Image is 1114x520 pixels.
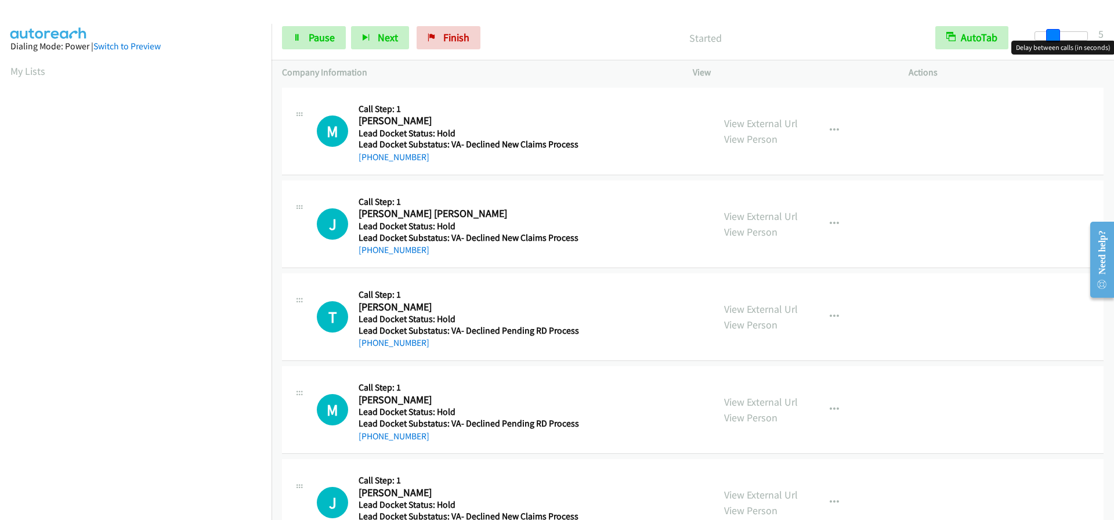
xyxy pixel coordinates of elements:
[359,418,579,429] h5: Lead Docket Substatus: VA- Declined Pending RD Process
[359,244,429,255] a: [PHONE_NUMBER]
[359,103,578,115] h5: Call Step: 1
[724,302,798,316] a: View External Url
[724,210,798,223] a: View External Url
[724,132,777,146] a: View Person
[309,31,335,44] span: Pause
[359,325,579,337] h5: Lead Docket Substatus: VA- Declined Pending RD Process
[359,139,578,150] h5: Lead Docket Substatus: VA- Declined New Claims Process
[359,499,578,511] h5: Lead Docket Status: Hold
[317,301,348,333] h1: T
[724,318,777,331] a: View Person
[317,487,348,518] h1: J
[317,115,348,147] h1: M
[359,337,429,348] a: [PHONE_NUMBER]
[359,151,429,162] a: [PHONE_NUMBER]
[359,382,579,393] h5: Call Step: 1
[359,406,579,418] h5: Lead Docket Status: Hold
[93,41,161,52] a: Switch to Preview
[282,66,672,80] p: Company Information
[359,114,574,128] h2: [PERSON_NAME]
[443,31,469,44] span: Finish
[693,66,888,80] p: View
[359,207,574,221] h2: [PERSON_NAME] [PERSON_NAME]
[724,488,798,501] a: View External Url
[724,395,798,409] a: View External Url
[724,411,777,424] a: View Person
[724,225,777,239] a: View Person
[359,301,574,314] h2: [PERSON_NAME]
[317,115,348,147] div: The call is yet to be attempted
[359,232,578,244] h5: Lead Docket Substatus: VA- Declined New Claims Process
[1080,214,1114,306] iframe: Resource Center
[359,486,574,500] h2: [PERSON_NAME]
[359,313,579,325] h5: Lead Docket Status: Hold
[724,117,798,130] a: View External Url
[282,26,346,49] a: Pause
[724,504,777,517] a: View Person
[317,394,348,425] h1: M
[359,431,429,442] a: [PHONE_NUMBER]
[1098,26,1104,42] div: 5
[10,64,45,78] a: My Lists
[359,128,578,139] h5: Lead Docket Status: Hold
[317,487,348,518] div: The call is yet to be attempted
[317,208,348,240] div: The call is yet to be attempted
[935,26,1008,49] button: AutoTab
[317,394,348,425] div: The call is yet to be attempted
[317,301,348,333] div: The call is yet to be attempted
[417,26,480,49] a: Finish
[359,393,574,407] h2: [PERSON_NAME]
[359,196,578,208] h5: Call Step: 1
[317,208,348,240] h1: J
[496,30,914,46] p: Started
[378,31,398,44] span: Next
[351,26,409,49] button: Next
[909,66,1104,80] p: Actions
[359,475,578,486] h5: Call Step: 1
[359,221,578,232] h5: Lead Docket Status: Hold
[10,39,261,53] div: Dialing Mode: Power |
[359,289,579,301] h5: Call Step: 1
